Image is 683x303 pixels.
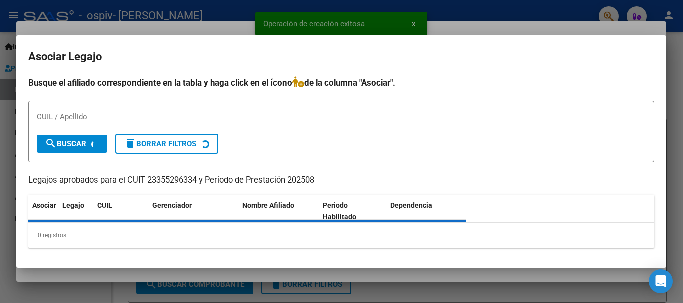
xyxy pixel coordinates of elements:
datatable-header-cell: Dependencia [386,195,467,228]
h2: Asociar Legajo [28,47,654,66]
span: Buscar [45,139,86,148]
h4: Busque el afiliado correspondiente en la tabla y haga click en el ícono de la columna "Asociar". [28,76,654,89]
button: Borrar Filtros [115,134,218,154]
datatable-header-cell: Legajo [58,195,93,228]
span: Periodo Habilitado [323,201,356,221]
datatable-header-cell: Periodo Habilitado [319,195,386,228]
mat-icon: search [45,137,57,149]
div: 0 registros [28,223,654,248]
span: Legajo [62,201,84,209]
mat-icon: delete [124,137,136,149]
datatable-header-cell: Asociar [28,195,58,228]
span: Asociar [32,201,56,209]
datatable-header-cell: Nombre Afiliado [238,195,319,228]
span: CUIL [97,201,112,209]
datatable-header-cell: Gerenciador [148,195,238,228]
span: Borrar Filtros [124,139,196,148]
div: Open Intercom Messenger [649,269,673,293]
span: Gerenciador [152,201,192,209]
datatable-header-cell: CUIL [93,195,148,228]
p: Legajos aprobados para el CUIT 23355296334 y Período de Prestación 202508 [28,174,654,187]
span: Dependencia [390,201,432,209]
button: Buscar [37,135,107,153]
span: Nombre Afiliado [242,201,294,209]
